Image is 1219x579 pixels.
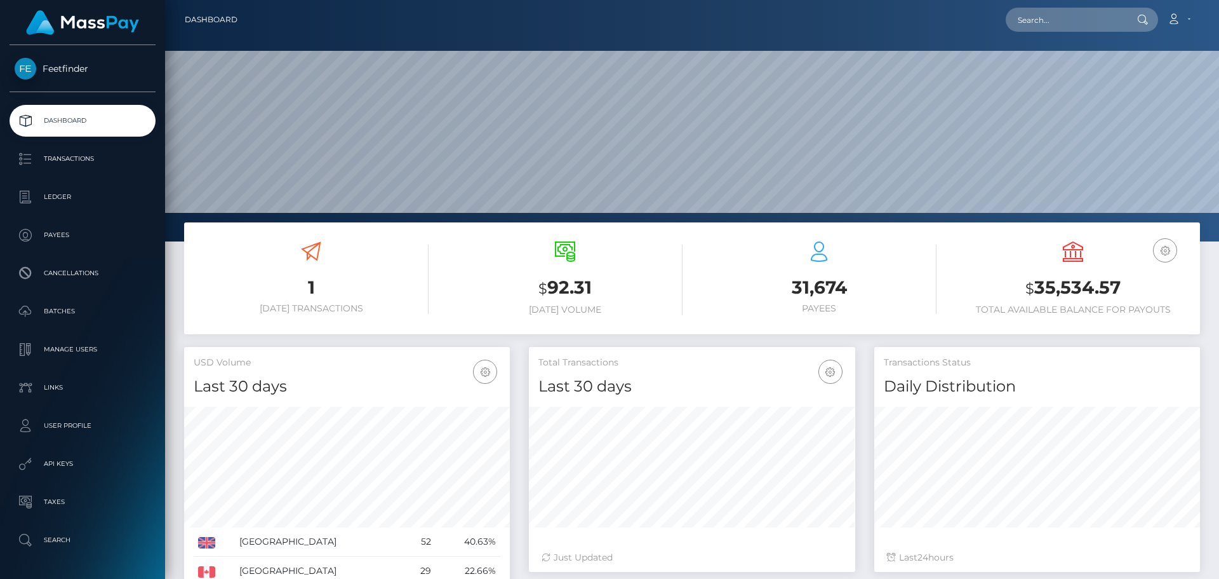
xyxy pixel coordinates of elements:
span: 24 [917,552,928,563]
a: Taxes [10,486,156,518]
h5: Total Transactions [538,357,845,369]
td: [GEOGRAPHIC_DATA] [235,528,404,557]
small: $ [538,280,547,297]
p: Links [15,378,150,397]
td: 52 [404,528,436,557]
p: Taxes [15,493,150,512]
p: Batches [15,302,150,321]
td: 40.63% [436,528,500,557]
img: MassPay Logo [26,10,139,35]
h6: Total Available Balance for Payouts [956,304,1190,315]
div: Just Updated [542,551,842,564]
p: Transactions [15,149,150,168]
h5: USD Volume [194,357,500,369]
h4: Last 30 days [538,376,845,398]
div: Last hours [887,551,1187,564]
a: Manage Users [10,334,156,365]
a: Search [10,524,156,556]
h4: Last 30 days [194,376,500,398]
h3: 92.31 [448,275,683,301]
p: Manage Users [15,340,150,359]
img: Feetfinder [15,58,36,79]
a: API Keys [10,448,156,480]
p: Cancellations [15,264,150,283]
h6: [DATE] Transactions [194,303,429,314]
h3: 35,534.57 [956,275,1190,301]
p: Payees [15,226,150,245]
a: Transactions [10,143,156,175]
a: User Profile [10,410,156,442]
img: CA.png [198,566,215,578]
h3: 1 [194,275,429,300]
h6: Payees [702,303,936,314]
p: Dashboard [15,111,150,130]
a: Dashboard [185,6,237,33]
h6: [DATE] Volume [448,304,683,315]
a: Links [10,372,156,404]
a: Payees [10,219,156,251]
h3: 31,674 [702,275,936,300]
p: User Profile [15,416,150,435]
p: Ledger [15,187,150,207]
p: API Keys [15,454,150,473]
p: Search [15,531,150,550]
a: Dashboard [10,105,156,137]
a: Batches [10,296,156,327]
small: $ [1025,280,1034,297]
a: Ledger [10,181,156,213]
img: GB.png [198,537,215,548]
h4: Daily Distribution [884,376,1190,398]
h5: Transactions Status [884,357,1190,369]
span: Feetfinder [10,63,156,74]
a: Cancellations [10,257,156,289]
input: Search... [1006,8,1125,32]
